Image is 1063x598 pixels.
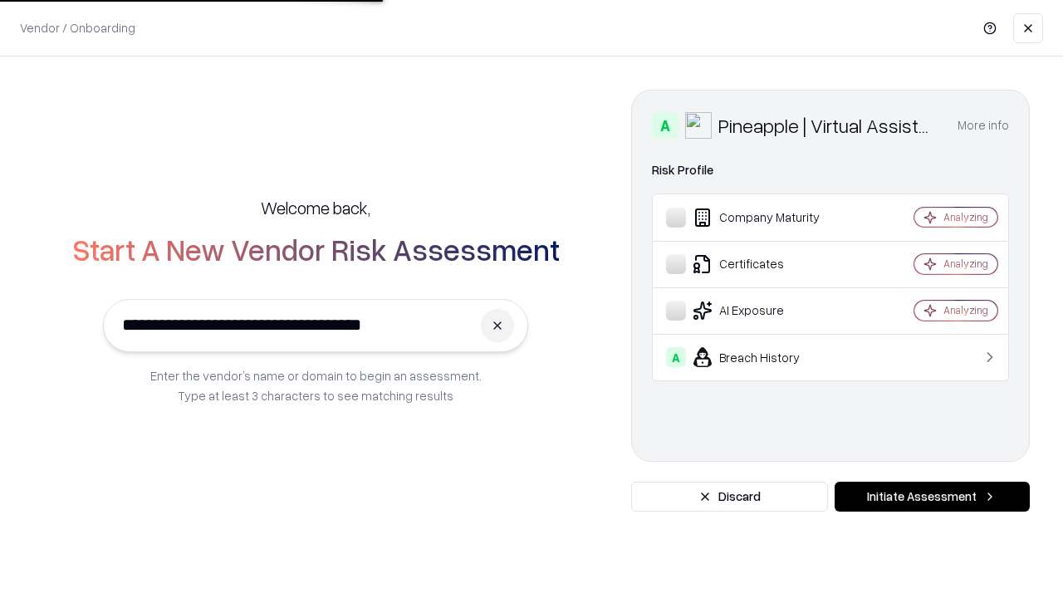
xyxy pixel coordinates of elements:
[685,112,712,139] img: Pineapple | Virtual Assistant Agency
[20,19,135,37] p: Vendor / Onboarding
[72,233,560,266] h2: Start A New Vendor Risk Assessment
[666,347,865,367] div: Breach History
[652,160,1009,180] div: Risk Profile
[652,112,678,139] div: A
[666,347,686,367] div: A
[835,482,1030,512] button: Initiate Assessment
[631,482,828,512] button: Discard
[666,208,865,228] div: Company Maturity
[943,210,988,224] div: Analyzing
[958,110,1009,140] button: More info
[666,254,865,274] div: Certificates
[943,303,988,317] div: Analyzing
[943,257,988,271] div: Analyzing
[261,196,370,219] h5: Welcome back,
[150,365,482,405] p: Enter the vendor’s name or domain to begin an assessment. Type at least 3 characters to see match...
[718,112,938,139] div: Pineapple | Virtual Assistant Agency
[666,301,865,321] div: AI Exposure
